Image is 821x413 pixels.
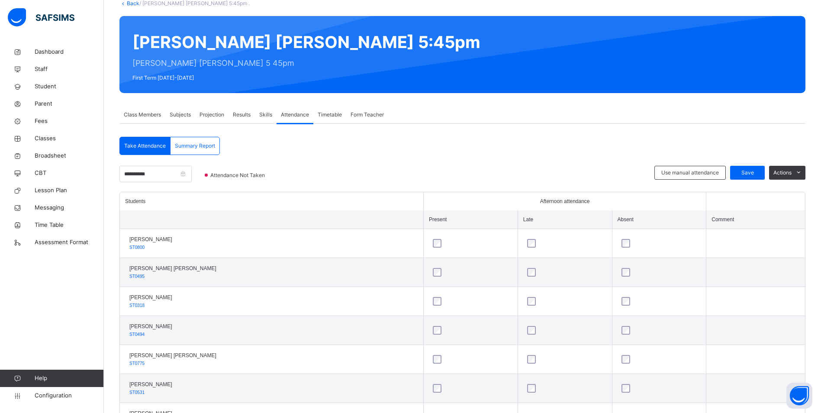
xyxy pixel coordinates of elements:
span: Summary Report [175,142,215,150]
span: [PERSON_NAME] [PERSON_NAME] [129,265,216,272]
span: Dashboard [35,48,104,56]
th: Present [424,210,518,229]
span: Results [233,111,251,119]
span: Projection [200,111,224,119]
span: [PERSON_NAME] [129,236,172,243]
span: Configuration [35,391,103,400]
span: Form Teacher [351,111,384,119]
th: Late [518,210,612,229]
span: [PERSON_NAME] [129,381,172,388]
span: CBT [35,169,104,177]
img: safsims [8,8,74,26]
span: Assessment Format [35,238,104,247]
span: Fees [35,117,104,126]
span: Use manual attendance [661,169,719,177]
span: ST0800 [129,245,145,250]
span: Broadsheet [35,152,104,160]
span: Subjects [170,111,191,119]
span: Student [35,82,104,91]
span: Time Table [35,221,104,229]
span: ST0495 [129,274,145,279]
span: Help [35,374,103,383]
span: Actions [773,169,792,177]
span: Class Members [124,111,161,119]
span: Parent [35,100,104,108]
span: Skills [259,111,272,119]
span: ST0775 [129,361,145,366]
span: Staff [35,65,104,74]
span: Lesson Plan [35,186,104,195]
span: Save [737,169,758,177]
span: [PERSON_NAME] [129,323,172,330]
th: Comment [706,210,805,229]
span: ST0494 [129,332,145,337]
span: Afternoon attendance [540,197,590,205]
span: Classes [35,134,104,143]
span: Timetable [318,111,342,119]
span: Take Attendance [124,142,166,150]
span: [PERSON_NAME] [129,294,172,301]
span: Attendance [281,111,309,119]
th: Absent [612,210,706,229]
th: Students [120,192,424,210]
span: [PERSON_NAME] [PERSON_NAME] [129,352,216,359]
button: Open asap [786,383,812,409]
span: ST0318 [129,303,145,308]
span: ST0531 [129,390,145,395]
span: Attendance Not Taken [209,171,267,179]
span: Messaging [35,203,104,212]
